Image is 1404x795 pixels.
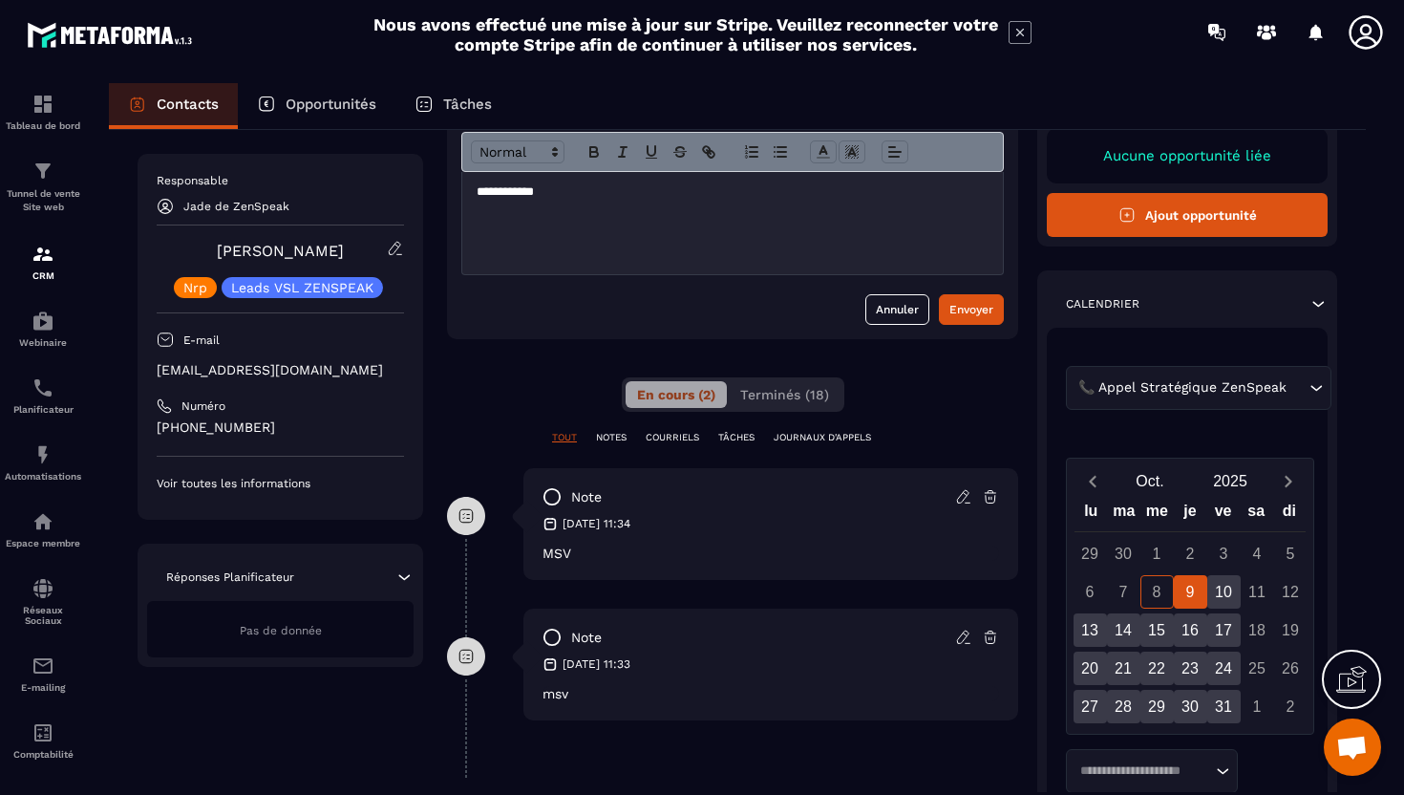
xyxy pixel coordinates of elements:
[626,381,727,408] button: En cours (2)
[1047,193,1328,237] button: Ajout opportunité
[5,640,81,707] a: emailemailE-mailing
[1066,749,1238,793] div: Search for option
[563,516,630,531] p: [DATE] 11:34
[1066,147,1308,164] p: Aucune opportunité liée
[183,200,289,213] p: Jade de ZenSpeak
[1140,537,1174,570] div: 1
[1107,537,1140,570] div: 30
[5,471,81,482] p: Automatisations
[1290,377,1305,398] input: Search for option
[1074,498,1306,723] div: Calendar wrapper
[1241,690,1274,723] div: 1
[5,337,81,348] p: Webinaire
[729,381,840,408] button: Terminés (18)
[238,83,395,129] a: Opportunités
[286,96,376,113] p: Opportunités
[740,387,829,402] span: Terminés (18)
[5,429,81,496] a: automationsautomationsAutomatisations
[571,629,602,647] p: note
[1174,498,1207,531] div: je
[157,361,404,379] p: [EMAIL_ADDRESS][DOMAIN_NAME]
[231,281,373,294] p: Leads VSL ZENSPEAK
[157,419,404,437] p: [PHONE_NUMBER]
[183,281,207,294] p: Nrp
[5,295,81,362] a: automationsautomationsWebinaire
[1074,537,1107,570] div: 29
[5,538,81,548] p: Espace membre
[109,83,238,129] a: Contacts
[1241,613,1274,647] div: 18
[637,387,715,402] span: En cours (2)
[1074,377,1290,398] span: 📞 Appel Stratégique ZenSpeak
[1107,690,1140,723] div: 28
[1274,613,1308,647] div: 19
[1324,719,1381,776] div: Ouvrir le chat
[32,510,54,533] img: automations
[32,443,54,466] img: automations
[157,476,404,491] p: Voir toutes les informations
[166,569,294,585] p: Réponses Planificateur
[32,376,54,399] img: scheduler
[1174,652,1207,685] div: 23
[1110,464,1190,498] button: Open months overlay
[5,707,81,774] a: accountantaccountantComptabilité
[1174,690,1207,723] div: 30
[1074,652,1107,685] div: 20
[1207,613,1241,647] div: 17
[1140,690,1174,723] div: 29
[1074,537,1306,723] div: Calendar days
[1074,762,1211,781] input: Search for option
[596,431,627,444] p: NOTES
[32,243,54,266] img: formation
[1107,613,1140,647] div: 14
[1207,575,1241,609] div: 10
[5,270,81,281] p: CRM
[157,96,219,113] p: Contacts
[5,362,81,429] a: schedulerschedulerPlanificateur
[1241,537,1274,570] div: 4
[1274,537,1308,570] div: 5
[718,431,755,444] p: TÂCHES
[157,173,404,188] p: Responsable
[183,333,220,348] p: E-mail
[1074,690,1107,723] div: 27
[32,577,54,600] img: social-network
[1140,575,1174,609] div: 8
[1107,575,1140,609] div: 7
[5,563,81,640] a: social-networksocial-networkRéseaux Sociaux
[1107,652,1140,685] div: 21
[939,294,1004,325] button: Envoyer
[1274,575,1308,609] div: 12
[1274,690,1308,723] div: 2
[395,83,511,129] a: Tâches
[1207,537,1241,570] div: 3
[1140,613,1174,647] div: 15
[1074,468,1110,494] button: Previous month
[774,431,871,444] p: JOURNAUX D'APPELS
[563,656,630,672] p: [DATE] 11:33
[1066,296,1139,312] p: Calendrier
[542,546,999,561] p: MSV
[1241,652,1274,685] div: 25
[865,294,929,325] button: Annuler
[5,682,81,693] p: E-mailing
[1207,690,1241,723] div: 31
[1074,575,1107,609] div: 6
[1140,498,1174,531] div: me
[949,300,993,319] div: Envoyer
[5,605,81,626] p: Réseaux Sociaux
[1206,498,1240,531] div: ve
[1174,537,1207,570] div: 2
[1240,498,1273,531] div: sa
[5,749,81,760] p: Comptabilité
[32,160,54,183] img: formation
[1074,498,1108,531] div: lu
[1140,652,1174,685] div: 22
[32,310,54,333] img: automations
[1174,575,1207,609] div: 9
[5,145,81,228] a: formationformationTunnel de vente Site web
[1174,613,1207,647] div: 16
[240,624,322,637] span: Pas de donnée
[5,404,81,415] p: Planificateur
[5,228,81,295] a: formationformationCRM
